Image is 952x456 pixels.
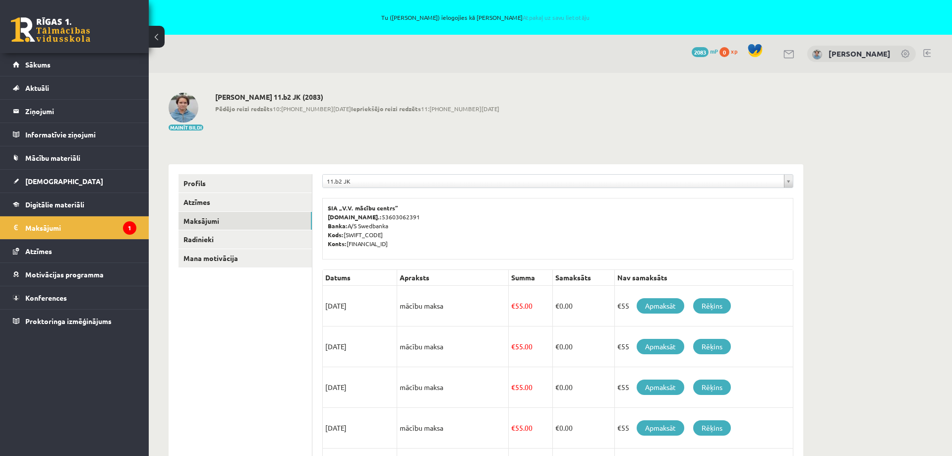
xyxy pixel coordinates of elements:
span: Mācību materiāli [25,153,80,162]
span: mP [710,47,718,55]
span: € [555,423,559,432]
span: 0 [719,47,729,57]
a: 11.b2 JK [323,175,793,188]
td: €55 [614,408,793,449]
th: Summa [509,270,553,286]
td: mācību maksa [397,408,509,449]
a: Sākums [13,53,136,76]
a: Rēķins [693,380,731,395]
a: Aktuāli [13,76,136,99]
td: 0.00 [552,286,614,326]
span: € [511,301,515,310]
span: Aktuāli [25,83,49,92]
b: Kods: [328,231,344,239]
span: € [555,342,559,351]
a: Profils [178,174,312,193]
a: Maksājumi1 [13,216,136,239]
td: 55.00 [509,326,553,367]
a: Mācību materiāli [13,146,136,169]
img: Darja Matvijenko [169,93,198,123]
span: Proktoringa izmēģinājums [25,317,112,326]
span: Sākums [25,60,51,69]
a: Rēķins [693,339,731,354]
td: 55.00 [509,286,553,326]
p: 53603062391 A/S Swedbanka [SWIFT_CODE] [FINANCIAL_ID] [328,203,788,248]
span: Tu ([PERSON_NAME]) ielogojies kā [PERSON_NAME] [114,14,857,20]
legend: Maksājumi [25,216,136,239]
td: €55 [614,326,793,367]
th: Samaksāts [552,270,614,286]
td: €55 [614,286,793,326]
td: [DATE] [323,408,397,449]
a: [DEMOGRAPHIC_DATA] [13,170,136,193]
b: SIA „V.V. mācību centrs” [328,204,399,212]
span: € [555,301,559,310]
a: Proktoringa izmēģinājums [13,310,136,332]
a: Mana motivācija [178,249,312,267]
span: € [555,383,559,391]
th: Nav samaksāts [614,270,793,286]
td: 0.00 [552,367,614,408]
b: Iepriekšējo reizi redzēts [351,105,421,113]
b: Konts: [328,240,347,248]
legend: Informatīvie ziņojumi [25,123,136,146]
a: Radinieki [178,230,312,249]
td: [DATE] [323,326,397,367]
td: [DATE] [323,286,397,326]
a: Atpakaļ uz savu lietotāju [523,13,590,21]
a: Apmaksāt [637,298,684,314]
span: Motivācijas programma [25,270,104,279]
a: Apmaksāt [637,339,684,354]
td: 55.00 [509,367,553,408]
a: 0 xp [719,47,742,55]
span: € [511,423,515,432]
th: Apraksts [397,270,509,286]
td: 0.00 [552,408,614,449]
a: Atzīmes [178,193,312,211]
b: Banka: [328,222,348,230]
a: Digitālie materiāli [13,193,136,216]
a: Rīgas 1. Tālmācības vidusskola [11,17,90,42]
span: Digitālie materiāli [25,200,84,209]
td: 55.00 [509,408,553,449]
td: mācību maksa [397,326,509,367]
span: 2083 [692,47,709,57]
td: 0.00 [552,326,614,367]
a: Maksājumi [178,212,312,230]
a: [PERSON_NAME] [829,49,891,59]
span: 10:[PHONE_NUMBER][DATE] 11:[PHONE_NUMBER][DATE] [215,104,499,113]
legend: Ziņojumi [25,100,136,123]
button: Mainīt bildi [169,125,203,130]
a: Apmaksāt [637,380,684,395]
span: Konferences [25,293,67,302]
td: €55 [614,367,793,408]
a: 2083 mP [692,47,718,55]
b: Pēdējo reizi redzēts [215,105,273,113]
a: Ziņojumi [13,100,136,123]
span: € [511,383,515,391]
b: [DOMAIN_NAME].: [328,213,382,221]
i: 1 [123,221,136,235]
td: mācību maksa [397,286,509,326]
span: [DEMOGRAPHIC_DATA] [25,177,103,186]
th: Datums [323,270,397,286]
a: Rēķins [693,298,731,314]
a: Apmaksāt [637,420,684,436]
a: Motivācijas programma [13,263,136,286]
td: mācību maksa [397,367,509,408]
span: Atzīmes [25,247,52,256]
a: Atzīmes [13,240,136,262]
a: Konferences [13,286,136,309]
h2: [PERSON_NAME] 11.b2 JK (2083) [215,93,499,101]
img: Darja Matvijenko [812,50,822,60]
a: Informatīvie ziņojumi [13,123,136,146]
span: 11.b2 JK [327,175,780,188]
a: Rēķins [693,420,731,436]
span: xp [731,47,737,55]
span: € [511,342,515,351]
td: [DATE] [323,367,397,408]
